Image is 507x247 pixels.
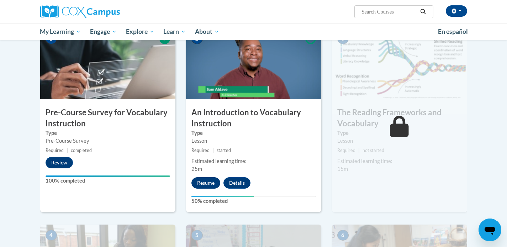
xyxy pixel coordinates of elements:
[46,129,170,137] label: Type
[46,148,64,153] span: Required
[85,23,121,40] a: Engage
[191,148,210,153] span: Required
[40,27,81,36] span: My Learning
[363,148,384,153] span: not started
[191,166,202,172] span: 25m
[159,23,190,40] a: Learn
[337,166,348,172] span: 15m
[332,28,467,99] img: Course Image
[90,27,117,36] span: Engage
[71,148,92,153] span: completed
[40,28,175,99] img: Course Image
[446,5,467,17] button: Account Settings
[191,196,254,197] div: Your progress
[337,157,462,165] div: Estimated learning time:
[191,230,203,241] span: 5
[186,28,321,99] img: Course Image
[337,129,462,137] label: Type
[46,230,57,241] span: 4
[212,148,214,153] span: |
[358,148,360,153] span: |
[191,137,316,145] div: Lesson
[438,28,468,35] span: En español
[46,175,170,177] div: Your progress
[30,23,478,40] div: Main menu
[121,23,159,40] a: Explore
[433,24,472,39] a: En español
[40,5,175,18] a: Cox Campus
[67,148,68,153] span: |
[46,177,170,185] label: 100% completed
[163,27,186,36] span: Learn
[40,5,120,18] img: Cox Campus
[191,197,316,205] label: 50% completed
[126,27,154,36] span: Explore
[191,177,220,189] button: Resume
[46,137,170,145] div: Pre-Course Survey
[337,137,462,145] div: Lesson
[337,230,349,241] span: 6
[337,148,355,153] span: Required
[223,177,250,189] button: Details
[361,7,418,16] input: Search Courses
[418,7,428,16] button: Search
[46,157,73,168] button: Review
[186,107,321,129] h3: An Introduction to Vocabulary Instruction
[195,27,219,36] span: About
[40,107,175,129] h3: Pre-Course Survey for Vocabulary Instruction
[190,23,224,40] a: About
[191,157,316,165] div: Estimated learning time:
[217,148,231,153] span: started
[36,23,86,40] a: My Learning
[191,129,316,137] label: Type
[332,107,467,129] h3: The Reading Frameworks and Vocabulary
[479,219,501,241] iframe: Button to launch messaging window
